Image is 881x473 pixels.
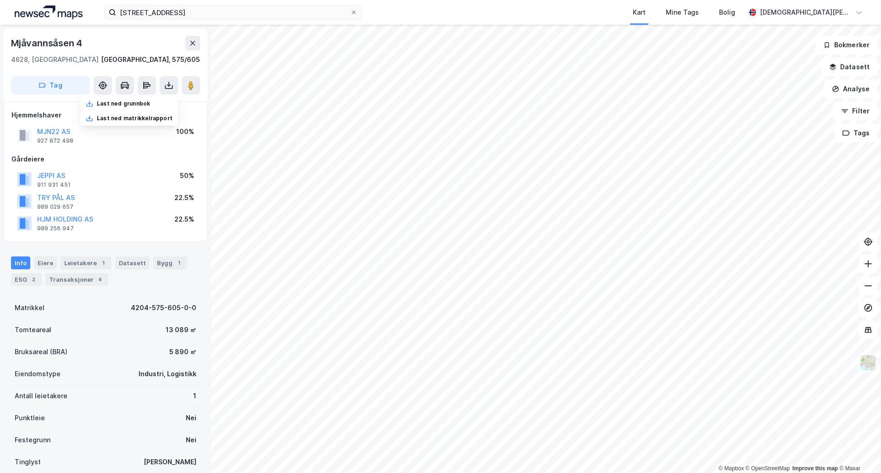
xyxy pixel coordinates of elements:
button: Tags [835,124,877,142]
div: 989 256 947 [37,225,74,232]
div: 4204-575-605-0-0 [131,302,196,313]
div: Tinglyst [15,456,41,467]
button: Filter [833,102,877,120]
div: 1 [99,258,108,267]
div: 927 872 498 [37,137,73,145]
div: 4628, [GEOGRAPHIC_DATA] [11,54,99,65]
div: 22.5% [174,192,194,203]
div: [GEOGRAPHIC_DATA], 575/605 [101,54,200,65]
a: Mapbox [719,465,744,472]
div: 100% [176,126,194,137]
div: 1 [174,258,184,267]
div: Bruksareal (BRA) [15,346,67,357]
div: Nei [186,412,196,423]
div: Punktleie [15,412,45,423]
div: Transaksjoner [45,273,108,286]
div: 13 089 ㎡ [166,324,196,335]
iframe: Chat Widget [835,429,881,473]
div: ESG [11,273,42,286]
div: Mjåvannsåsen 4 [11,36,84,50]
button: Datasett [821,58,877,76]
div: Datasett [115,256,150,269]
button: Analyse [824,80,877,98]
div: Eiendomstype [15,368,61,379]
div: 5 890 ㎡ [169,346,196,357]
div: Bygg [153,256,187,269]
div: Kart [633,7,646,18]
div: Festegrunn [15,434,50,445]
div: Tomteareal [15,324,51,335]
a: Improve this map [792,465,838,472]
div: Eiere [34,256,57,269]
div: Antall leietakere [15,390,67,401]
div: [DEMOGRAPHIC_DATA][PERSON_NAME] [760,7,852,18]
div: Nei [186,434,196,445]
div: Gårdeiere [11,154,200,165]
a: OpenStreetMap [746,465,790,472]
img: logo.a4113a55bc3d86da70a041830d287a7e.svg [15,6,83,19]
div: 1 [193,390,196,401]
div: Last ned matrikkelrapport [97,115,173,122]
div: Last ned grunnbok [97,100,150,107]
button: Bokmerker [815,36,877,54]
div: Industri, Logistikk [139,368,196,379]
div: Matrikkel [15,302,45,313]
div: 2 [29,275,38,284]
button: Tag [11,76,90,95]
div: 4 [95,275,105,284]
img: Z [859,354,877,372]
div: Mine Tags [666,7,699,18]
div: 22.5% [174,214,194,225]
div: 911 931 451 [37,181,71,189]
div: Kontrollprogram for chat [835,429,881,473]
div: 989 029 657 [37,203,73,211]
div: Bolig [719,7,735,18]
div: 50% [180,170,194,181]
div: [PERSON_NAME] [144,456,196,467]
div: Info [11,256,30,269]
div: Leietakere [61,256,112,269]
div: Hjemmelshaver [11,110,200,121]
input: Søk på adresse, matrikkel, gårdeiere, leietakere eller personer [116,6,350,19]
